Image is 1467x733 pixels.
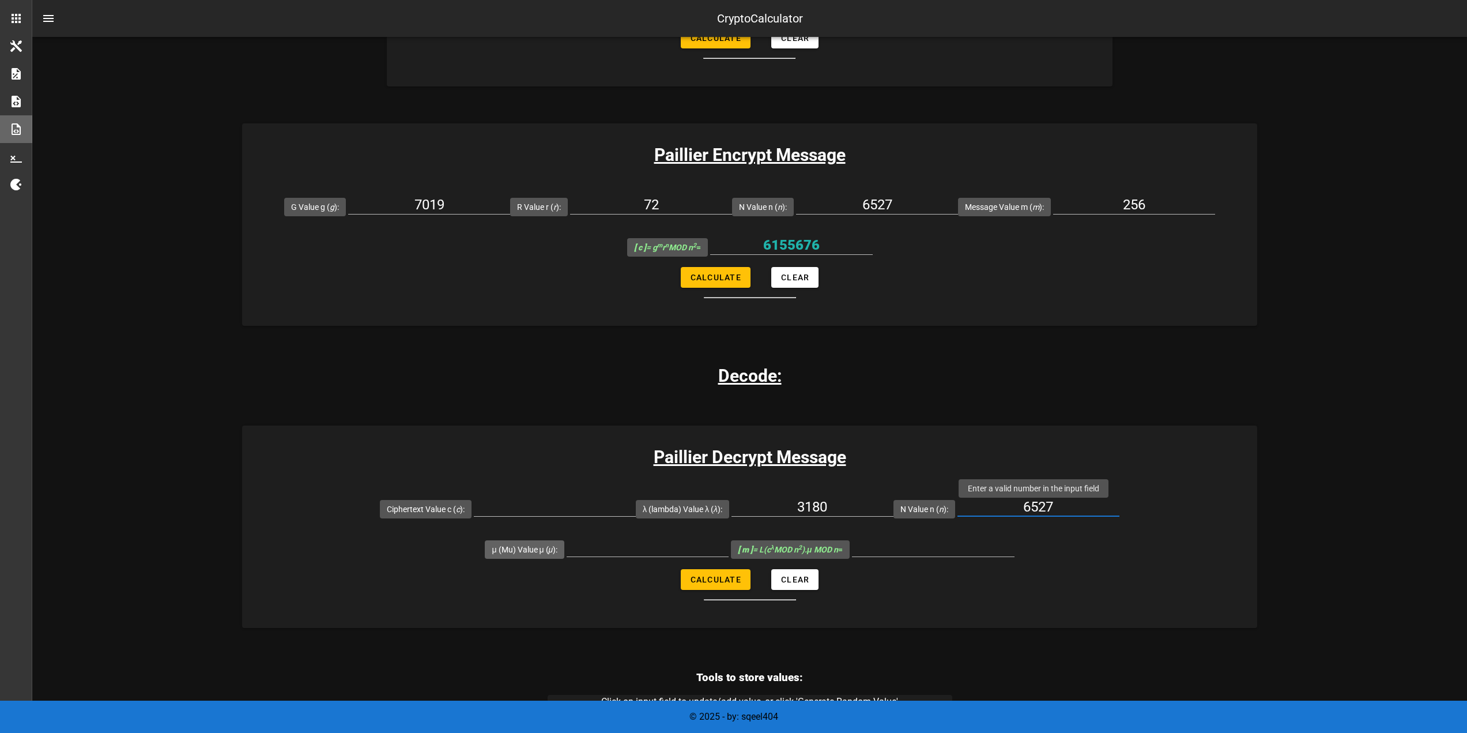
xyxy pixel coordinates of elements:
i: m [1032,202,1039,212]
button: Calculate [681,569,751,590]
h3: Tools to store values: [548,670,952,686]
span: © 2025 - by: sqeel404 [689,711,778,722]
span: Clear [780,575,809,584]
sup: n [665,242,669,249]
div: CryptoCalculator [717,10,803,27]
i: λ [714,505,718,514]
caption: Click on input field to update/add value, or click 'Generate Random Value' [548,695,952,709]
i: = g r MOD n [634,243,696,252]
sup: 2 [693,242,696,249]
sup: λ [771,544,774,551]
i: g [330,202,334,212]
label: R Value r ( ): [517,201,561,213]
button: Clear [771,569,819,590]
span: Calculate [690,575,741,584]
i: n [778,202,782,212]
h3: Paillier Encrypt Message [242,142,1257,168]
span: Clear [780,33,809,43]
span: Calculate [690,33,741,43]
button: nav-menu-toggle [35,5,62,32]
i: n [939,505,944,514]
button: Calculate [681,267,751,288]
sup: 2 [798,544,802,551]
b: [ m ] [738,545,753,554]
button: Clear [771,267,819,288]
label: G Value g ( ): [291,201,339,213]
label: μ (Mu) Value μ ( ): [492,544,557,555]
i: r [553,202,556,212]
span: = [738,545,842,554]
i: c [456,505,460,514]
label: N Value n ( ): [739,201,787,213]
label: λ (lambda) Value λ ( ): [643,503,722,515]
button: Calculate [681,28,751,48]
span: Clear [780,273,809,282]
i: = L(c MOD n ).μ MOD n [738,545,838,554]
span: = [634,243,701,252]
b: [ c ] [634,243,646,252]
h3: Paillier Decrypt Message [242,444,1257,470]
button: Clear [771,28,819,48]
h3: Decode: [718,363,782,389]
label: Ciphertext Value c ( ): [387,503,465,515]
i: μ [549,545,553,554]
label: Message Value m ( ): [965,201,1044,213]
label: N Value n ( ): [900,503,948,515]
span: Calculate [690,273,741,282]
sup: m [657,242,662,249]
